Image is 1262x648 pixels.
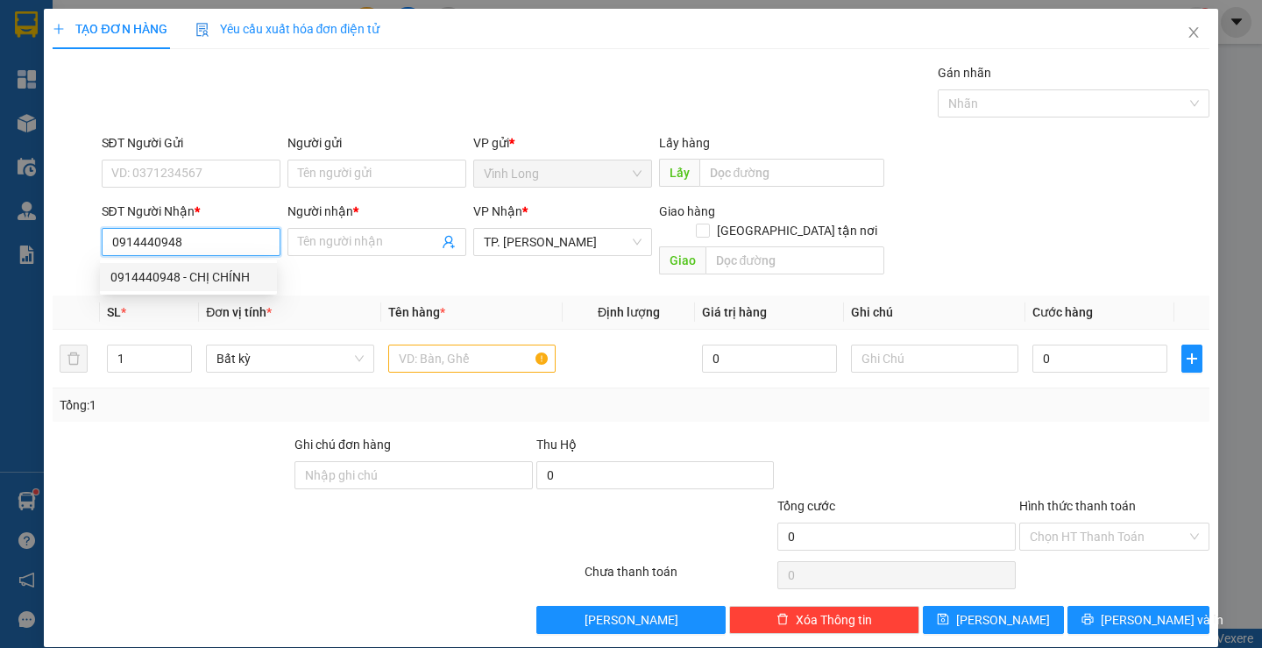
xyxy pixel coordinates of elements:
div: VP gửi [473,133,652,153]
span: SL [107,305,121,319]
label: Ghi chú đơn hàng [294,438,391,452]
input: 0 [702,345,837,373]
div: Chưa thanh toán [583,562,776,593]
input: Dọc đường [699,159,884,187]
span: Xóa Thông tin [796,610,872,630]
span: Nhận: [114,17,156,35]
span: [GEOGRAPHIC_DATA] tận nơi [710,221,884,240]
div: SĐT Người Gửi [102,133,280,153]
label: Gán nhãn [938,66,991,80]
span: plus [1182,352,1202,366]
input: VD: Bàn, Ghế [388,345,556,373]
span: Tên hàng [388,305,445,319]
div: Tổng: 1 [60,395,488,415]
span: Tổng cước [777,499,835,513]
span: Vĩnh Long [484,160,642,187]
div: Người nhận [287,202,466,221]
div: Người gửi [287,133,466,153]
button: deleteXóa Thông tin [729,606,919,634]
span: Thu rồi : [13,113,65,132]
span: Giao [659,246,705,274]
div: 0914440948 - CHỊ CHÍNH [110,267,266,287]
span: Gửi: [15,17,42,35]
span: Định lượng [598,305,660,319]
span: Yêu cầu xuất hóa đơn điện tử [195,22,380,36]
div: 0886424242 [114,78,254,103]
span: VP Nhận [473,204,522,218]
div: Vĩnh Long [15,15,102,57]
span: delete [776,613,789,627]
th: Ghi chú [844,296,1025,330]
span: Cước hàng [1032,305,1093,319]
button: Close [1169,9,1218,58]
div: TP. [PERSON_NAME] [114,15,254,57]
span: close [1187,25,1201,39]
div: SĐT Người Nhận [102,202,280,221]
span: [PERSON_NAME] [956,610,1050,630]
button: delete [60,345,88,373]
span: [PERSON_NAME] và In [1101,610,1223,630]
span: Bất kỳ [216,345,363,372]
span: Lấy hàng [659,136,710,150]
img: icon [195,23,209,37]
input: Dọc đường [705,246,884,274]
span: user-add [442,235,456,249]
span: Đơn vị tính [206,305,272,319]
div: 20.000 [13,113,104,153]
input: Ghi Chú [851,345,1018,373]
span: printer [1081,613,1094,627]
button: [PERSON_NAME] [536,606,727,634]
span: save [937,613,949,627]
label: Hình thức thanh toán [1019,499,1136,513]
span: Thu Hộ [536,438,577,452]
button: save[PERSON_NAME] [923,606,1064,634]
div: PHÚ [114,57,254,78]
span: Giá trị hàng [702,305,767,319]
span: [PERSON_NAME] [585,610,678,630]
span: TP. Hồ Chí Minh [484,229,642,255]
div: 0914440948 - CHỊ CHÍNH [100,263,277,291]
span: Giao hàng [659,204,715,218]
button: plus [1181,345,1202,373]
input: Ghi chú đơn hàng [294,461,533,489]
span: TẠO ĐƠN HÀNG [53,22,167,36]
span: Lấy [659,159,699,187]
span: plus [53,23,65,35]
button: printer[PERSON_NAME] và In [1067,606,1209,634]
